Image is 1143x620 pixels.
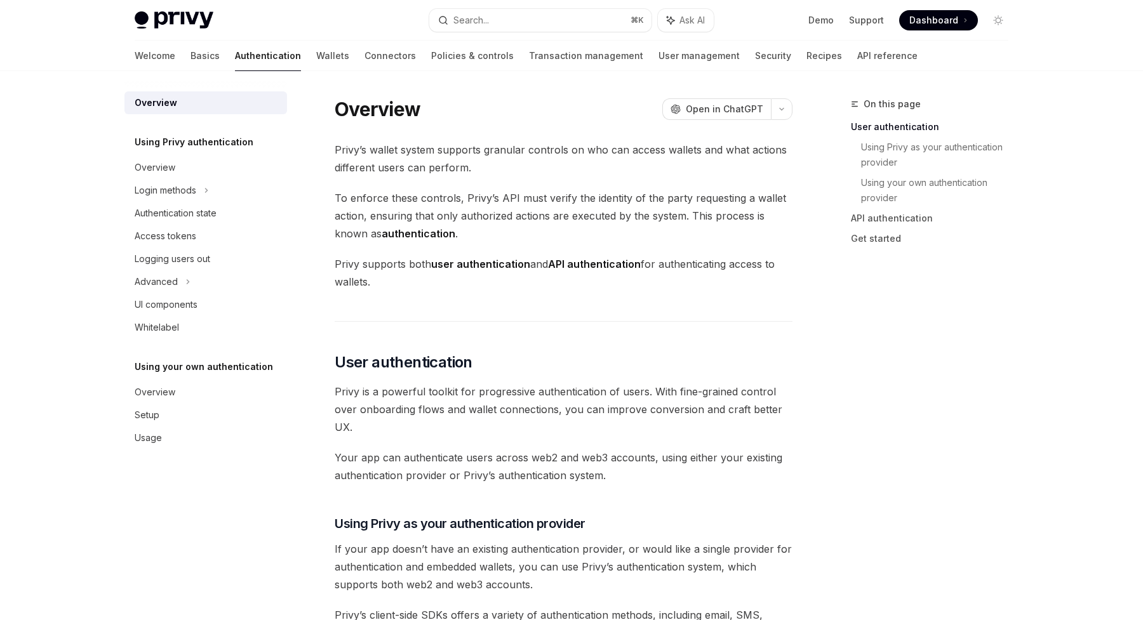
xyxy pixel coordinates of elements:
a: Setup [124,404,287,426]
div: Whitelabel [135,320,179,335]
a: Connectors [364,41,416,71]
div: Overview [135,385,175,400]
a: Overview [124,91,287,114]
div: Search... [453,13,489,28]
span: Open in ChatGPT [686,103,763,115]
a: Logging users out [124,247,287,270]
span: Dashboard [909,14,958,27]
div: Access tokens [135,228,196,244]
button: Search...⌘K [429,9,652,32]
a: Authentication state [124,202,287,225]
a: Using your own authentication provider [861,173,1019,208]
a: Overview [124,156,287,179]
strong: user authentication [431,258,530,270]
a: Security [755,41,791,71]
button: Toggle dark mode [988,10,1008,30]
span: To enforce these controls, Privy’s API must verify the identity of the party requesting a wallet ... [335,189,792,242]
button: Open in ChatGPT [662,98,771,120]
div: Login methods [135,183,196,198]
div: Advanced [135,274,178,289]
h5: Using Privy authentication [135,135,253,150]
img: light logo [135,11,213,29]
span: On this page [864,96,921,112]
a: API authentication [851,208,1019,228]
h1: Overview [335,98,420,121]
a: Policies & controls [431,41,514,71]
a: Authentication [235,41,301,71]
a: Demo [808,14,834,27]
h5: Using your own authentication [135,359,273,374]
div: Authentication state [135,206,217,221]
div: Overview [135,160,175,175]
a: Support [849,14,884,27]
a: Whitelabel [124,316,287,339]
span: Privy is a powerful toolkit for progressive authentication of users. With fine-grained control ov... [335,383,792,436]
a: Usage [124,426,287,449]
span: Ask AI [679,14,705,27]
a: UI components [124,293,287,316]
span: ⌘ K [631,15,644,25]
div: Setup [135,407,159,423]
a: User management [658,41,740,71]
a: Using Privy as your authentication provider [861,137,1019,173]
a: User authentication [851,117,1019,137]
a: Transaction management [529,41,643,71]
a: Access tokens [124,225,287,247]
a: Overview [124,381,287,404]
a: Get started [851,228,1019,249]
button: Ask AI [658,9,714,32]
strong: authentication [382,227,455,240]
strong: API authentication [548,258,641,270]
span: If your app doesn’t have an existing authentication provider, or would like a single provider for... [335,540,792,593]
div: Logging users out [135,251,210,267]
span: Your app can authenticate users across web2 and web3 accounts, using either your existing authent... [335,449,792,484]
a: API reference [857,41,918,71]
a: Welcome [135,41,175,71]
div: UI components [135,297,197,312]
a: Wallets [316,41,349,71]
a: Basics [190,41,220,71]
a: Dashboard [899,10,978,30]
div: Usage [135,430,162,445]
span: Privy’s wallet system supports granular controls on who can access wallets and what actions diffe... [335,141,792,176]
div: Overview [135,95,177,110]
a: Recipes [806,41,842,71]
span: Privy supports both and for authenticating access to wallets. [335,255,792,291]
span: Using Privy as your authentication provider [335,515,585,532]
span: User authentication [335,352,472,373]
